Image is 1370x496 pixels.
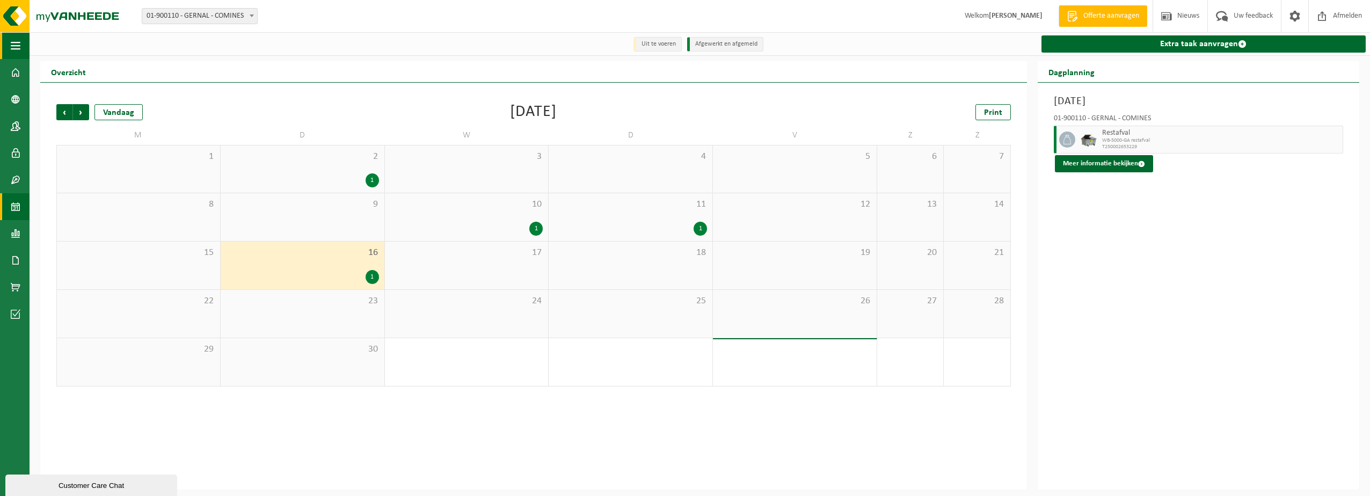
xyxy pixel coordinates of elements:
[62,344,215,355] span: 29
[385,126,549,145] td: W
[226,295,379,307] span: 23
[62,199,215,210] span: 8
[713,126,877,145] td: V
[1038,61,1105,82] h2: Dagplanning
[949,247,1004,259] span: 21
[549,126,713,145] td: D
[554,199,707,210] span: 11
[62,295,215,307] span: 22
[975,104,1011,120] a: Print
[62,151,215,163] span: 1
[1102,137,1340,144] span: WB-5000-GA restafval
[1102,129,1340,137] span: Restafval
[944,126,1010,145] td: Z
[694,222,707,236] div: 1
[40,61,97,82] h2: Overzicht
[554,151,707,163] span: 4
[984,108,1002,117] span: Print
[1059,5,1147,27] a: Offerte aanvragen
[1081,132,1097,148] img: WB-5000-GAL-GY-01
[949,151,1004,163] span: 7
[390,295,543,307] span: 24
[56,126,221,145] td: M
[73,104,89,120] span: Volgende
[633,37,682,52] li: Uit te voeren
[949,295,1004,307] span: 28
[62,247,215,259] span: 15
[226,344,379,355] span: 30
[226,151,379,163] span: 2
[226,199,379,210] span: 9
[883,295,938,307] span: 27
[687,37,763,52] li: Afgewerkt en afgemeld
[883,247,938,259] span: 20
[142,9,257,24] span: 01-900110 - GERNAL - COMINES
[5,472,179,496] iframe: chat widget
[1054,115,1343,126] div: 01-900110 - GERNAL - COMINES
[989,12,1043,20] strong: [PERSON_NAME]
[1102,144,1340,150] span: T250002653229
[949,199,1004,210] span: 14
[366,270,379,284] div: 1
[529,222,543,236] div: 1
[390,247,543,259] span: 17
[226,247,379,259] span: 16
[554,295,707,307] span: 25
[718,247,871,259] span: 19
[390,199,543,210] span: 10
[1081,11,1142,21] span: Offerte aanvragen
[221,126,385,145] td: D
[883,151,938,163] span: 6
[56,104,72,120] span: Vorige
[718,199,871,210] span: 12
[510,104,557,120] div: [DATE]
[554,247,707,259] span: 18
[718,151,871,163] span: 5
[1054,93,1343,110] h3: [DATE]
[94,104,143,120] div: Vandaag
[883,199,938,210] span: 13
[718,295,871,307] span: 26
[1041,35,1366,53] a: Extra taak aanvragen
[877,126,944,145] td: Z
[390,151,543,163] span: 3
[366,173,379,187] div: 1
[142,8,258,24] span: 01-900110 - GERNAL - COMINES
[1055,155,1153,172] button: Meer informatie bekijken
